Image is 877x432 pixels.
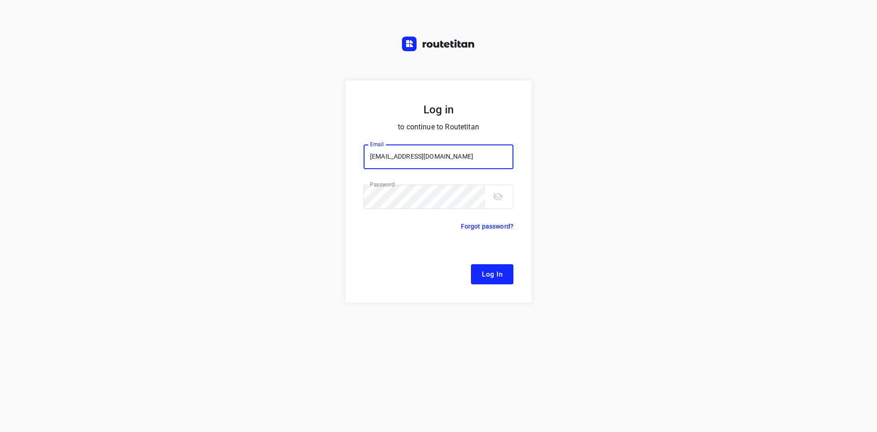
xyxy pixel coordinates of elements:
[461,221,513,232] p: Forgot password?
[364,121,513,133] p: to continue to Routetitan
[364,102,513,117] h5: Log in
[471,264,513,284] button: Log In
[489,187,507,206] button: toggle password visibility
[402,37,475,51] img: Routetitan
[482,268,502,280] span: Log In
